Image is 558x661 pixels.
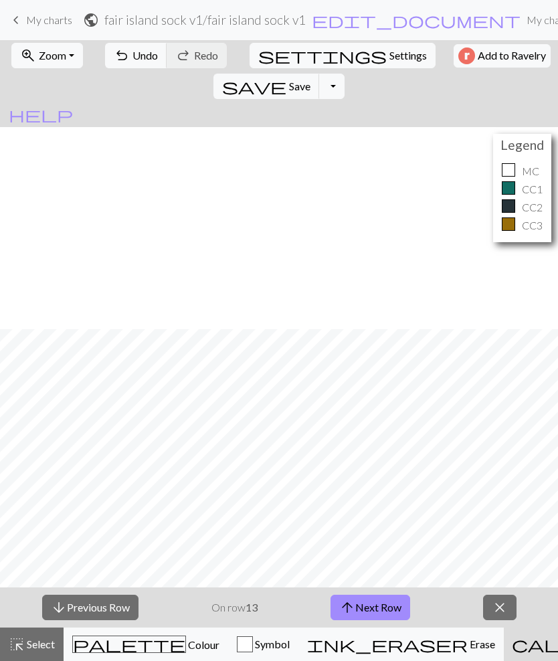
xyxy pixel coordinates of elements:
span: Save [289,80,310,92]
span: edit_document [312,11,521,29]
span: undo [114,46,130,65]
button: Erase [298,628,504,661]
i: Settings [258,48,387,64]
h2: fair island sock v1 / fair island sock v1 [104,12,306,27]
p: CC2 [522,199,543,215]
span: Settings [389,48,427,64]
span: Symbol [253,638,290,650]
span: palette [73,635,185,654]
span: settings [258,46,387,65]
a: My charts [8,9,72,31]
span: Undo [132,49,158,62]
span: highlight_alt [9,635,25,654]
span: keyboard_arrow_left [8,11,24,29]
button: Zoom [11,43,83,68]
button: SettingsSettings [250,43,436,68]
span: Erase [468,638,495,650]
strong: 13 [246,601,258,613]
span: zoom_in [20,46,36,65]
span: Select [25,638,55,650]
p: CC3 [522,217,543,233]
p: On row [211,599,258,616]
button: Previous Row [42,595,138,620]
img: Ravelry [458,48,475,64]
span: ink_eraser [307,635,468,654]
button: Colour [64,628,228,661]
h4: Legend [496,137,548,153]
span: Zoom [39,49,66,62]
button: Undo [105,43,167,68]
span: public [83,11,99,29]
button: Save [213,74,320,99]
button: Symbol [228,628,298,661]
span: My charts [26,13,72,26]
p: CC1 [522,181,543,197]
span: Colour [186,638,219,651]
button: Add to Ravelry [454,44,551,68]
span: arrow_upward [339,598,355,617]
span: Add to Ravelry [478,48,546,64]
span: close [492,598,508,617]
span: save [222,77,286,96]
button: Next Row [331,595,410,620]
span: arrow_downward [51,598,67,617]
span: help [9,105,73,124]
p: MC [522,163,539,179]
